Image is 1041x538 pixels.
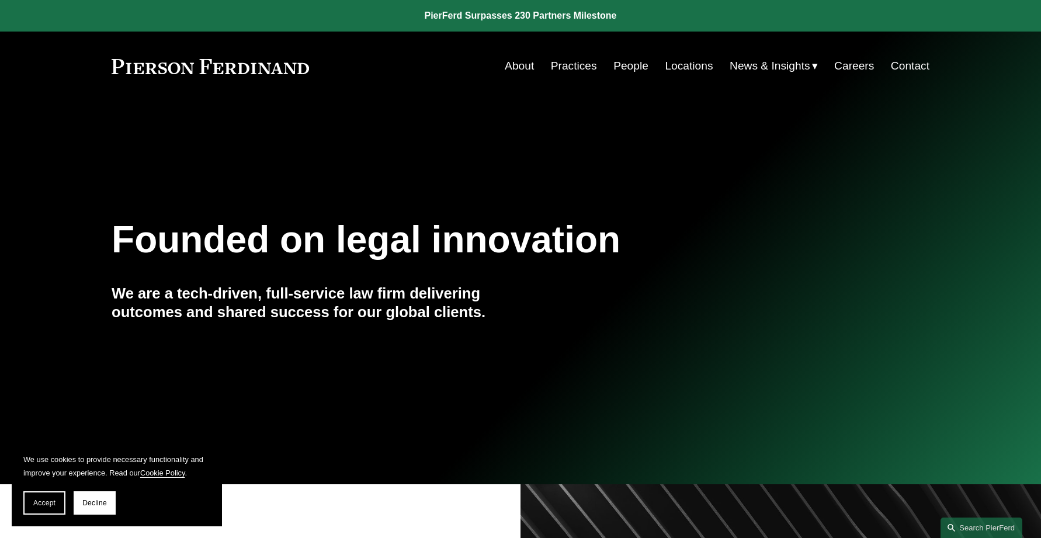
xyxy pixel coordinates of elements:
[505,55,534,77] a: About
[33,499,55,507] span: Accept
[112,218,793,261] h1: Founded on legal innovation
[74,491,116,515] button: Decline
[891,55,929,77] a: Contact
[730,56,810,77] span: News & Insights
[112,284,520,322] h4: We are a tech-driven, full-service law firm delivering outcomes and shared success for our global...
[23,453,210,480] p: We use cookies to provide necessary functionality and improve your experience. Read our .
[941,518,1022,538] a: Search this site
[613,55,648,77] a: People
[23,491,65,515] button: Accept
[730,55,818,77] a: folder dropdown
[665,55,713,77] a: Locations
[82,499,107,507] span: Decline
[834,55,874,77] a: Careers
[551,55,597,77] a: Practices
[140,468,185,477] a: Cookie Policy
[12,441,222,526] section: Cookie banner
